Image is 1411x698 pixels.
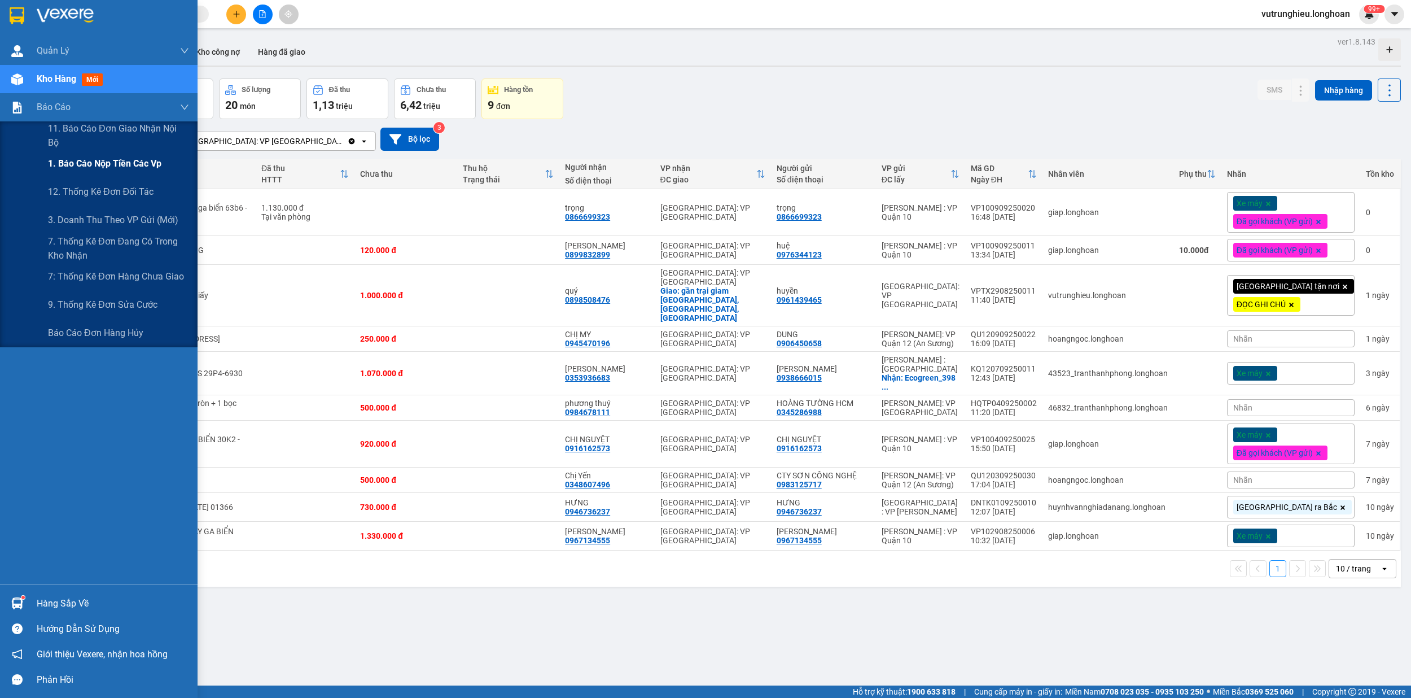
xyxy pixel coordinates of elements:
[151,246,250,255] div: 1 BỌC NILONG
[1233,475,1252,485] span: Nhãn
[360,137,369,146] svg: open
[565,330,648,339] div: CHỊ MY
[37,43,69,58] span: Quản Lý
[971,295,1037,304] div: 11:40 [DATE]
[1366,475,1394,485] div: 7
[565,176,648,185] div: Số điện thoại
[360,334,451,343] div: 250.000 đ
[37,671,189,688] div: Phản hồi
[971,536,1037,545] div: 10:32 [DATE]
[971,527,1037,536] div: VP102908250006
[777,444,822,453] div: 0916162573
[777,399,870,408] div: HOÀNG TƯỜNG HCM
[261,212,349,221] div: Tại văn phòng
[1390,9,1400,19] span: caret-down
[48,326,143,340] span: Báo cáo đơn hàng hủy
[258,10,266,18] span: file-add
[882,175,950,184] div: ĐC lấy
[1380,564,1389,573] svg: open
[1237,448,1313,458] span: Đã gọi khách (VP gửi)
[1048,439,1168,448] div: giap.longhoan
[777,498,870,507] div: HƯNG
[346,136,347,147] input: Selected Hà Nội: VP Quận Thanh Xuân.
[1237,531,1263,541] span: Xe máy
[882,373,959,391] div: Nhận: Ecogreen_398 Nguyễn Văn Linh phường Tân Phong Quận 7 Sài Gòn
[777,250,822,259] div: 0976344123
[394,78,476,119] button: Chưa thu6,42 triệu
[1384,5,1404,24] button: caret-down
[777,480,822,489] div: 0983125717
[660,164,756,173] div: VP nhận
[48,185,154,199] span: 12. Thống kê đơn đối tác
[11,102,23,114] img: solution-icon
[777,175,870,184] div: Số điện thoại
[655,159,771,189] th: Toggle SortBy
[151,527,250,545] div: 1 CON XE MÁY GA BIỂN 29X7 - 9624
[777,295,822,304] div: 0961439465
[565,444,610,453] div: 0916162573
[882,498,959,516] div: [GEOGRAPHIC_DATA] : VP [PERSON_NAME]
[423,102,440,111] span: triệu
[37,621,189,638] div: Hướng dẫn sử dụng
[1179,246,1209,255] strong: 10.000 đ
[48,121,189,150] span: 11. Báo cáo đơn giao nhận nội bộ
[1338,36,1375,48] div: ver 1.8.143
[1048,369,1168,378] div: 43523_tranthanhphong.longhoan
[777,471,870,480] div: CTY SƠN CÔNG NGHỆ
[971,480,1037,489] div: 17:04 [DATE]
[21,596,25,599] sup: 1
[1372,403,1390,412] span: ngày
[180,136,345,147] div: [GEOGRAPHIC_DATA]: VP [GEOGRAPHIC_DATA]
[1269,560,1286,577] button: 1
[777,164,870,173] div: Người gửi
[660,175,756,184] div: ĐC giao
[660,399,765,417] div: [GEOGRAPHIC_DATA]: VP [GEOGRAPHIC_DATA]
[284,10,292,18] span: aim
[329,86,350,94] div: Đã thu
[882,355,959,373] div: [PERSON_NAME] : [GEOGRAPHIC_DATA]
[48,213,178,227] span: 3. Doanh Thu theo VP Gửi (mới)
[1048,246,1168,255] div: giap.longhoan
[360,291,451,300] div: 1.000.000 đ
[565,295,610,304] div: 0898508476
[1364,9,1374,19] img: icon-new-feature
[1366,369,1394,378] div: 3
[242,86,270,94] div: Số lượng
[360,439,451,448] div: 920.000 đ
[565,203,648,212] div: trọng
[660,471,765,489] div: [GEOGRAPHIC_DATA]: VP [GEOGRAPHIC_DATA]
[971,339,1037,348] div: 16:09 [DATE]
[233,10,240,18] span: plus
[565,536,610,545] div: 0967134555
[882,399,959,417] div: [PERSON_NAME]: VP [GEOGRAPHIC_DATA]
[37,100,71,114] span: Báo cáo
[1237,368,1263,378] span: Xe máy
[1366,503,1394,512] div: 10
[876,159,965,189] th: Toggle SortBy
[1048,169,1168,178] div: Nhân viên
[971,330,1037,339] div: QU120909250022
[187,38,249,66] button: Kho công nợ
[151,291,250,300] div: 2 kien đen,1 giấy
[777,286,870,295] div: huyền
[496,102,510,111] span: đơn
[463,164,545,173] div: Thu hộ
[1207,690,1210,694] span: ⚪️
[1252,7,1359,21] span: vutrunghieu.longhoan
[37,595,189,612] div: Hàng sắp về
[380,128,439,151] button: Bộ lọc
[565,364,648,373] div: Đoàn Ngọc Hải
[971,241,1037,250] div: VP100909250011
[777,203,870,212] div: trọng
[360,403,451,412] div: 500.000 đ
[279,5,299,24] button: aim
[971,471,1037,480] div: QU120309250030
[660,330,765,348] div: [GEOGRAPHIC_DATA]: VP [GEOGRAPHIC_DATA]
[1366,403,1394,412] div: 6
[971,498,1037,507] div: DNTK0109250010
[882,282,959,309] div: [GEOGRAPHIC_DATA]: VP [GEOGRAPHIC_DATA]
[964,686,966,698] span: |
[660,203,765,221] div: [GEOGRAPHIC_DATA]: VP [GEOGRAPHIC_DATA]
[457,159,559,189] th: Toggle SortBy
[882,382,888,391] span: ...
